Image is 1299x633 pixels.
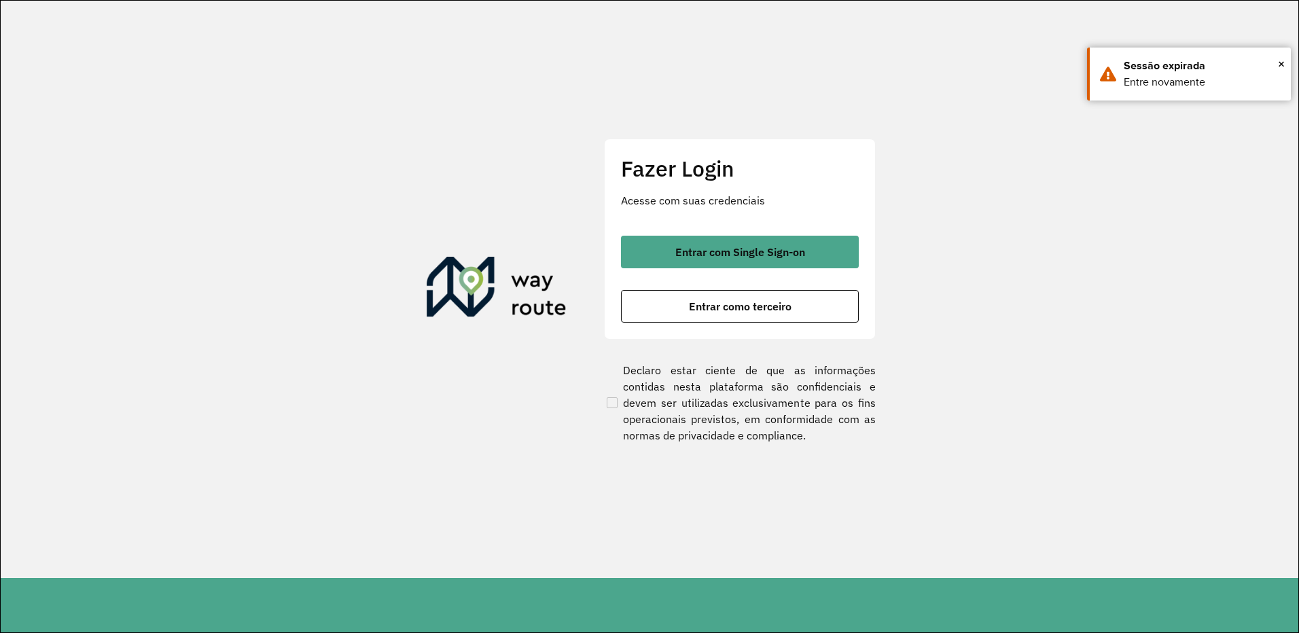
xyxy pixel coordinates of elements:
span: Entrar com Single Sign-on [675,247,805,257]
div: Sessão expirada [1124,58,1281,74]
label: Declaro estar ciente de que as informações contidas nesta plataforma são confidenciais e devem se... [604,362,876,444]
button: button [621,236,859,268]
button: button [621,290,859,323]
p: Acesse com suas credenciais [621,192,859,209]
h2: Fazer Login [621,156,859,181]
span: Entrar como terceiro [689,301,791,312]
div: Entre novamente [1124,74,1281,90]
span: × [1278,54,1285,74]
img: Roteirizador AmbevTech [427,257,567,322]
button: Close [1278,54,1285,74]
